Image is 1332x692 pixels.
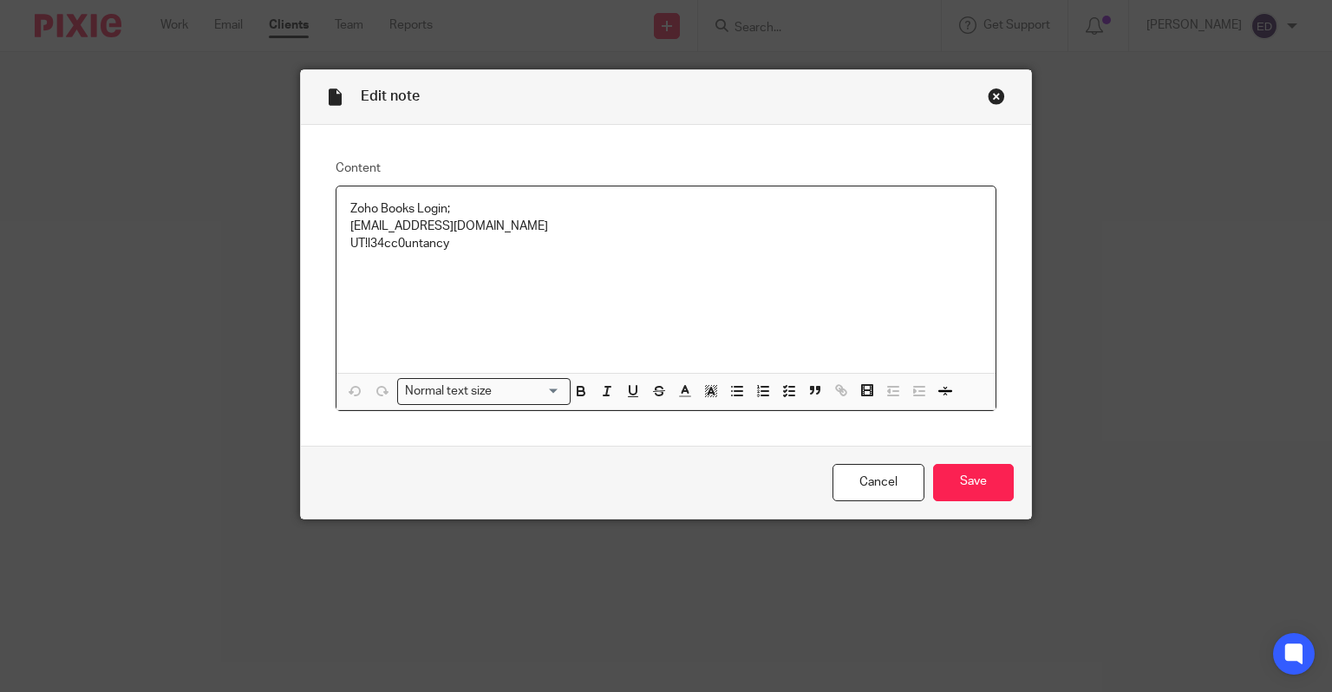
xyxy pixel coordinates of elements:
[350,200,983,253] p: Zoho Books Login; [EMAIL_ADDRESS][DOMAIN_NAME] UT!l34cc0untancy
[397,378,571,405] div: Search for option
[988,88,1005,105] div: Close this dialog window
[361,89,420,103] span: Edit note
[498,382,560,401] input: Search for option
[832,464,924,501] a: Cancel
[933,464,1014,501] input: Save
[336,160,997,177] label: Content
[402,382,496,401] span: Normal text size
